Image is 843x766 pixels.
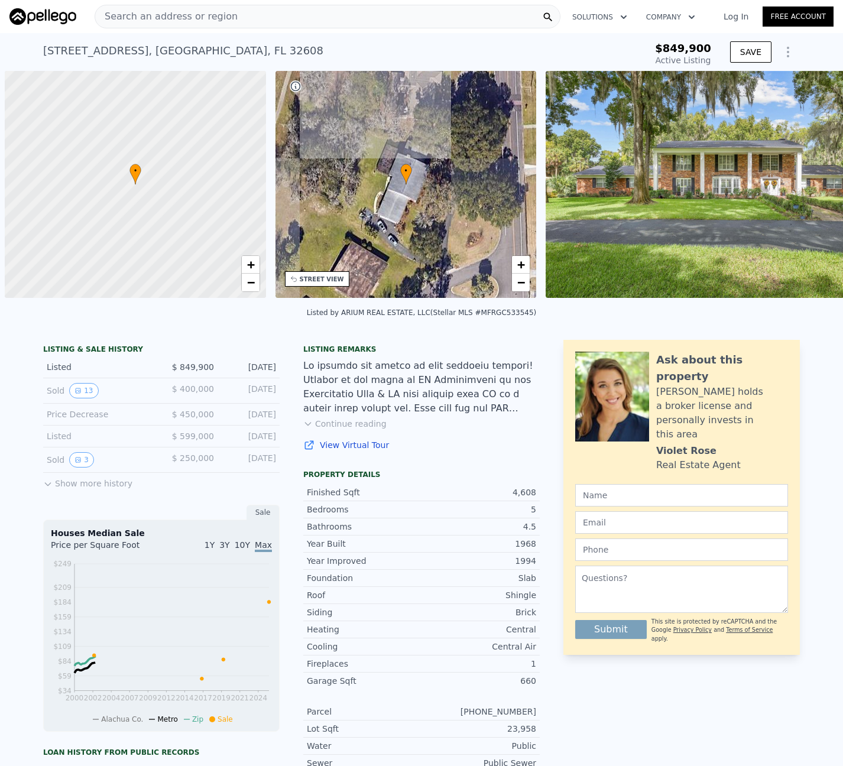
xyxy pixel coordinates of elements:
tspan: 2004 [102,694,121,702]
span: 10Y [235,540,250,550]
span: − [247,275,254,290]
div: Year Built [307,538,421,550]
div: Ask about this property [656,352,788,385]
div: Year Improved [307,555,421,567]
span: − [517,275,525,290]
div: Price per Square Foot [51,539,161,558]
div: • [400,164,412,184]
tspan: 2002 [84,694,102,702]
tspan: 2021 [231,694,249,702]
span: $ 400,000 [172,384,214,394]
div: Central Air [421,641,536,653]
button: Show more history [43,473,132,489]
div: Loan history from public records [43,748,280,757]
div: [DATE] [223,452,276,468]
div: 4.5 [421,521,536,533]
span: + [517,257,525,272]
div: Brick [421,606,536,618]
tspan: $134 [53,628,72,636]
span: $ 599,000 [172,431,214,441]
div: Sale [247,505,280,520]
div: [PHONE_NUMBER] [421,706,536,718]
a: Zoom out [512,274,530,291]
input: Email [575,511,788,534]
tspan: 2019 [212,694,231,702]
tspan: $209 [53,583,72,592]
div: Lot Sqft [307,723,421,735]
span: Active Listing [656,56,711,65]
div: LISTING & SALE HISTORY [43,345,280,356]
span: $849,900 [655,42,711,54]
tspan: $184 [53,598,72,606]
div: Public [421,740,536,752]
div: Parcel [307,706,421,718]
span: + [247,257,254,272]
tspan: $109 [53,642,72,651]
tspan: 2014 [176,694,194,702]
span: $ 250,000 [172,453,214,463]
tspan: 2007 [121,694,139,702]
div: Sold [47,383,152,398]
div: Central [421,624,536,635]
span: Search an address or region [95,9,238,24]
span: Max [255,540,272,552]
div: Water [307,740,421,752]
input: Phone [575,538,788,561]
tspan: $249 [53,560,72,568]
button: Submit [575,620,647,639]
div: [STREET_ADDRESS] , [GEOGRAPHIC_DATA] , FL 32608 [43,43,323,59]
a: Free Account [763,7,834,27]
div: [DATE] [223,408,276,420]
button: Continue reading [303,418,387,430]
span: Sale [218,715,233,723]
div: Roof [307,589,421,601]
span: $ 450,000 [172,410,214,419]
a: Zoom in [242,256,260,274]
tspan: 2009 [139,694,157,702]
div: Real Estate Agent [656,458,741,472]
button: View historical data [69,452,94,468]
input: Name [575,484,788,507]
button: View historical data [69,383,98,398]
a: Zoom in [512,256,530,274]
div: 1 [421,658,536,670]
div: • [129,164,141,184]
div: Foundation [307,572,421,584]
div: Garage Sqft [307,675,421,687]
span: Alachua Co. [101,715,143,723]
div: [PERSON_NAME] holds a broker license and personally invests in this area [656,385,788,442]
div: Heating [307,624,421,635]
div: Listing remarks [303,345,540,354]
div: Listed [47,361,152,373]
a: Privacy Policy [673,627,712,633]
span: • [129,165,141,176]
div: STREET VIEW [300,275,344,284]
div: Sold [47,452,152,468]
div: Lo ipsumdo sit ametco ad elit seddoeiu tempori! Utlabor et dol magna al EN Adminimveni qu nos Exe... [303,359,540,416]
span: 3Y [219,540,229,550]
div: 1968 [421,538,536,550]
div: Bedrooms [307,504,421,515]
div: 23,958 [421,723,536,735]
button: Show Options [776,40,800,64]
div: Listed [47,430,152,442]
div: Fireplaces [307,658,421,670]
tspan: $59 [58,672,72,680]
div: 660 [421,675,536,687]
div: Slab [421,572,536,584]
a: Zoom out [242,274,260,291]
tspan: $159 [53,613,72,621]
tspan: 2024 [249,694,268,702]
div: [DATE] [223,383,276,398]
span: • [400,165,412,176]
div: [DATE] [223,430,276,442]
div: 5 [421,504,536,515]
div: This site is protected by reCAPTCHA and the Google and apply. [651,618,788,643]
div: Cooling [307,641,421,653]
span: 1Y [205,540,215,550]
tspan: $84 [58,657,72,666]
a: Terms of Service [726,627,773,633]
div: Houses Median Sale [51,527,272,539]
div: Violet Rose [656,444,716,458]
div: Price Decrease [47,408,152,420]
